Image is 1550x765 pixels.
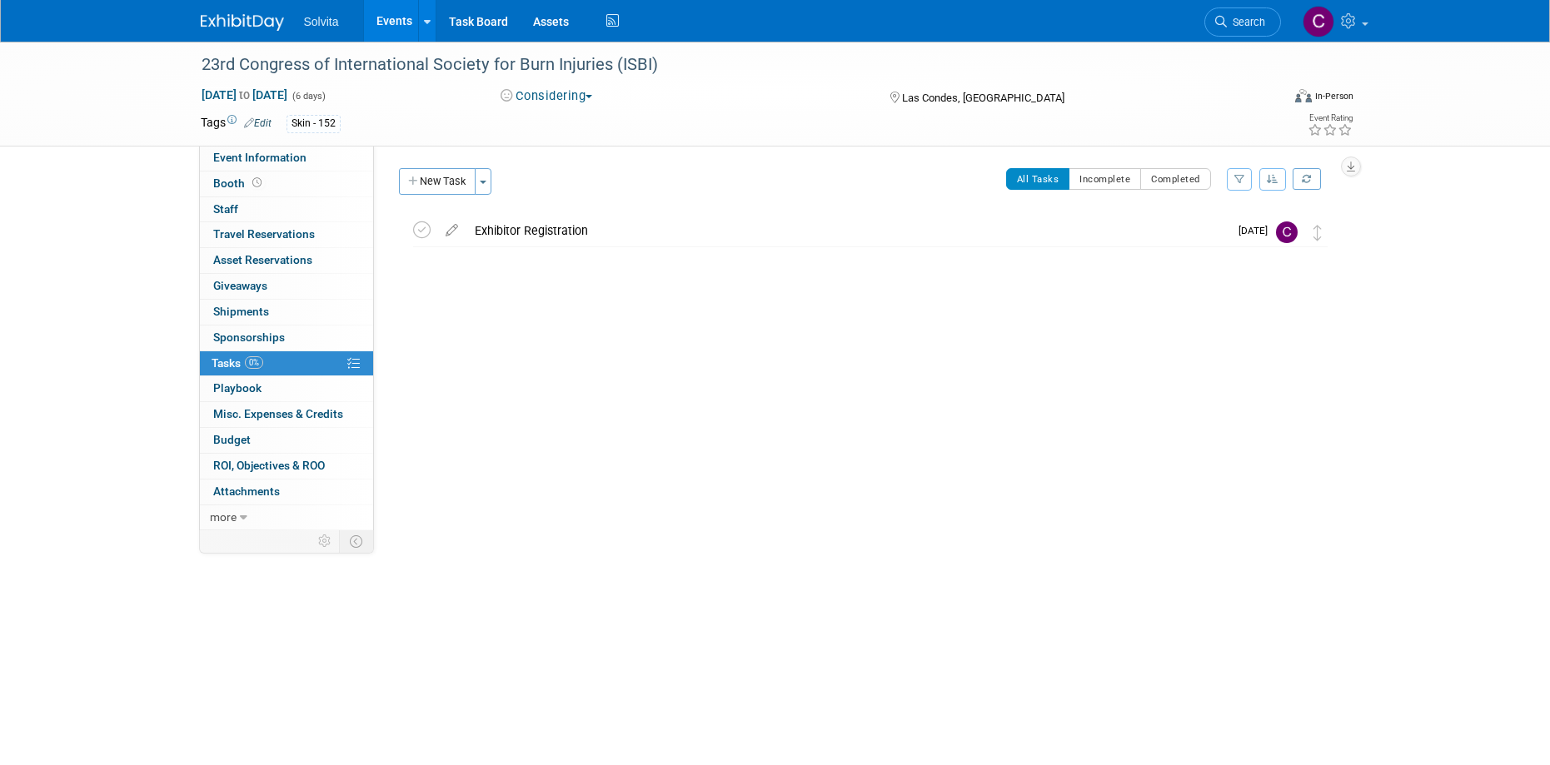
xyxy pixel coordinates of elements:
[437,223,466,238] a: edit
[304,15,339,28] span: Solvita
[200,274,373,299] a: Giveaways
[1006,168,1070,190] button: All Tasks
[1295,89,1312,102] img: Format-Inperson.png
[466,216,1229,245] div: Exhibitor Registration
[196,50,1256,80] div: 23rd Congress of International Society for Burn Injuries (ISBI)
[1293,168,1321,190] a: Refresh
[200,351,373,376] a: Tasks0%
[237,88,252,102] span: to
[200,376,373,401] a: Playbook
[200,428,373,453] a: Budget
[287,115,341,132] div: Skin - 152
[213,407,343,420] span: Misc. Expenses & Credits
[200,325,373,350] a: Sponsorships
[200,146,373,171] a: Event Information
[213,202,238,216] span: Staff
[244,117,272,129] a: Edit
[201,114,272,133] td: Tags
[249,176,265,189] span: Booth not reserved yet
[213,459,325,472] span: ROI, Objectives & ROO
[1314,90,1353,102] div: In-Person
[1069,168,1141,190] button: Incomplete
[902,92,1064,104] span: Las Condes, [GEOGRAPHIC_DATA]
[1227,16,1265,28] span: Search
[1303,6,1334,37] img: Cindy Miller
[213,176,265,190] span: Booth
[291,91,326,102] span: (6 days)
[399,168,476,195] button: New Task
[1239,225,1276,236] span: [DATE]
[245,356,263,369] span: 0%
[213,381,262,395] span: Playbook
[311,530,340,552] td: Personalize Event Tab Strip
[200,171,373,196] a: Booth
[212,356,263,370] span: Tasks
[213,253,312,266] span: Asset Reservations
[200,454,373,479] a: ROI, Objectives & ROO
[213,484,280,498] span: Attachments
[1204,7,1281,37] a: Search
[213,279,267,292] span: Giveaways
[200,300,373,325] a: Shipments
[1140,168,1211,190] button: Completed
[200,479,373,504] a: Attachments
[210,510,237,524] span: more
[213,330,285,344] span: Sponsorships
[495,87,599,105] button: Considering
[213,227,315,241] span: Travel Reservations
[200,197,373,222] a: Staff
[339,530,373,552] td: Toggle Event Tabs
[213,305,269,318] span: Shipments
[200,248,373,273] a: Asset Reservations
[201,87,288,102] span: [DATE] [DATE]
[201,14,284,31] img: ExhibitDay
[213,151,307,164] span: Event Information
[200,222,373,247] a: Travel Reservations
[1276,221,1298,243] img: Cindy Miller
[1183,87,1354,112] div: Event Format
[1313,225,1322,241] i: Move task
[200,402,373,427] a: Misc. Expenses & Credits
[200,505,373,530] a: more
[1308,114,1353,122] div: Event Rating
[213,433,251,446] span: Budget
